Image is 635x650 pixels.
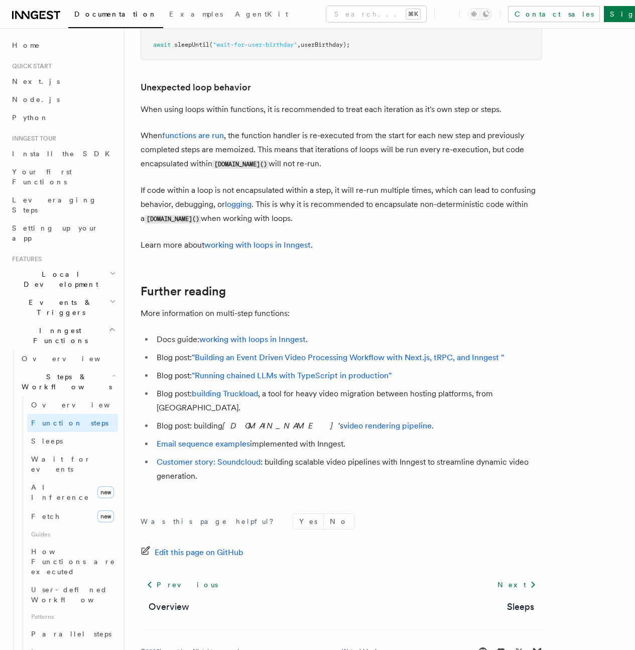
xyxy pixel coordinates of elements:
span: AgentKit [235,10,288,18]
span: await [153,41,171,48]
button: Inngest Functions [8,321,118,350]
span: Overview [22,355,125,363]
span: Inngest Functions [8,326,108,346]
a: User-defined Workflows [27,581,118,609]
a: Your first Functions [8,163,118,191]
p: Learn more about . [141,238,542,252]
li: Blog post: , a tool for heavy video migration between hosting platforms, from [GEOGRAPHIC_DATA]. [154,387,542,415]
a: Overview [18,350,118,368]
code: [DOMAIN_NAME]() [212,160,269,169]
a: How Functions are executed [27,543,118,581]
span: User-defined Workflows [31,586,121,604]
span: How Functions are executed [31,548,115,576]
li: Blog post: [154,351,542,365]
a: Edit this page on GitHub [141,546,243,560]
a: Node.js [8,90,118,109]
a: Further reading [141,284,226,298]
p: Was this page helpful? [141,516,281,526]
span: Steps & Workflows [18,372,112,392]
a: Next [491,576,542,594]
a: working with loops in Inngest [199,335,306,344]
a: Previous [141,576,223,594]
a: logging [225,199,251,209]
button: Search...⌘K [326,6,426,22]
li: implemented with Inngest. [154,437,542,451]
span: Examples [169,10,223,18]
a: AI Inferencenew [27,478,118,506]
span: ( [209,41,213,48]
span: Leveraging Steps [12,196,97,214]
span: new [97,486,114,498]
li: : building scalable video pipelines with Inngest to streamline dynamic video generation. [154,455,542,483]
span: Setting up your app [12,224,98,242]
span: Your first Functions [12,168,72,186]
span: Fetch [31,512,60,520]
a: video rendering pipeline [343,421,432,430]
span: AI Inference [31,483,89,501]
span: Sleeps [31,437,63,445]
a: working with loops in Inngest [204,240,311,250]
a: "Building an Event Driven Video Processing Workflow with Next.js, tRPC, and Inngest " [192,353,504,362]
button: Steps & Workflows [18,368,118,396]
kbd: ⌘K [406,9,420,19]
a: Documentation [68,3,163,28]
span: , [297,41,301,48]
a: Install the SDK [8,145,118,163]
span: Install the SDK [12,150,116,158]
span: Documentation [74,10,157,18]
p: When , the function handler is re-executed from the start for each new step and previously comple... [141,129,542,171]
a: Unexpected loop behavior [141,80,251,94]
span: userBirthday); [301,41,350,48]
a: Fetchnew [27,506,118,526]
a: Wait for events [27,450,118,478]
button: Events & Triggers [8,293,118,321]
a: Overview [149,600,189,614]
a: Setting up your app [8,219,118,247]
code: [DOMAIN_NAME]() [145,215,201,224]
span: Parallel steps [31,630,111,638]
a: Sleeps [27,432,118,450]
a: Contact sales [508,6,600,22]
a: Parallel steps [27,625,118,643]
button: Yes [293,514,323,529]
a: Overview [27,396,118,414]
a: Examples [163,3,229,27]
span: Events & Triggers [8,297,109,317]
a: Function steps [27,414,118,432]
a: functions are run [162,131,224,140]
a: Leveraging Steps [8,191,118,219]
button: Local Development [8,265,118,293]
li: Blog post: building 's . [154,419,542,433]
em: [DOMAIN_NAME] [222,421,338,430]
li: Blog post: [154,369,542,383]
span: Patterns [27,609,118,625]
span: Edit this page on GitHub [155,546,243,560]
span: "wait-for-user-birthday" [213,41,297,48]
p: If code within a loop is not encapsulated within a step, it will re-run multiple times, which can... [141,183,542,226]
a: "Running chained LLMs with TypeScript in production" [192,371,392,380]
p: When using loops within functions, it is recommended to treat each iteration as it's own step or ... [141,102,542,117]
span: Python [12,114,49,122]
span: Function steps [31,419,108,427]
span: Inngest tour [8,135,56,143]
a: Next.js [8,72,118,90]
span: sleepUntil [174,41,209,48]
a: Python [8,109,118,127]
span: Local Development [8,269,109,289]
a: Email sequence examples [157,439,250,449]
span: Node.js [12,95,60,103]
button: No [324,514,354,529]
a: Customer story: Soundcloud [157,457,261,467]
span: Quick start [8,62,52,70]
span: new [97,510,114,522]
span: Wait for events [31,455,91,473]
span: Features [8,255,42,263]
span: Home [12,40,40,50]
span: Guides [27,526,118,543]
a: AgentKit [229,3,294,27]
button: Toggle dark mode [468,8,492,20]
span: Next.js [12,77,60,85]
a: Home [8,36,118,54]
a: Sleeps [507,600,534,614]
a: building Truckload [192,389,258,398]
